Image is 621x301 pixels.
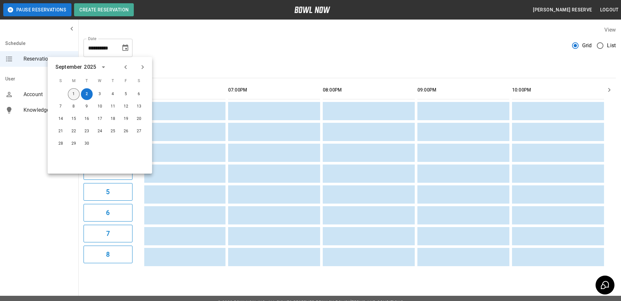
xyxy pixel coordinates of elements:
button: Sep 9, 2025 [81,101,93,112]
div: 2025 [84,63,96,71]
button: Sep 13, 2025 [133,101,145,112]
button: Sep 22, 2025 [68,125,80,137]
th: 09:00PM [417,81,509,99]
button: 7 [84,225,132,242]
button: Previous month [120,62,131,73]
button: Sep 23, 2025 [81,125,93,137]
span: F [120,75,132,88]
h6: 5 [106,187,110,197]
span: Account [23,91,73,98]
button: Sep 11, 2025 [107,101,119,112]
th: 07:00PM [228,81,320,99]
button: Sep 26, 2025 [120,125,132,137]
span: T [81,75,93,88]
button: Sep 17, 2025 [94,113,106,125]
span: S [133,75,145,88]
span: Grid [582,42,592,50]
button: calendar view is open, switch to year view [98,62,109,73]
span: S [55,75,67,88]
button: Logout [598,4,621,16]
span: M [68,75,80,88]
span: W [94,75,106,88]
span: List [607,42,616,50]
button: Sep 19, 2025 [120,113,132,125]
h6: 8 [106,249,110,260]
div: inventory tabs [84,62,616,78]
button: Sep 28, 2025 [55,138,67,150]
button: Sep 7, 2025 [55,101,67,112]
button: [PERSON_NAME] reserve [530,4,595,16]
button: Sep 8, 2025 [68,101,80,112]
button: Choose date, selected date is Sep 2, 2025 [119,41,132,54]
span: Reservations [23,55,73,63]
button: Sep 1, 2025 [68,88,80,100]
span: Knowledge Base [23,106,73,114]
button: Sep 20, 2025 [133,113,145,125]
th: 10:00PM [512,81,604,99]
button: Sep 30, 2025 [81,138,93,150]
button: Sep 27, 2025 [133,125,145,137]
button: Sep 2, 2025 [81,88,93,100]
img: logo [294,7,330,13]
button: Sep 21, 2025 [55,125,67,137]
button: 8 [84,246,132,263]
h6: 6 [106,208,110,218]
div: September [55,63,82,71]
button: Sep 12, 2025 [120,101,132,112]
button: Sep 4, 2025 [107,88,119,100]
button: 6 [84,204,132,222]
button: Sep 29, 2025 [68,138,80,150]
button: Create Reservation [74,3,134,16]
button: Sep 10, 2025 [94,101,106,112]
button: Sep 5, 2025 [120,88,132,100]
h6: 7 [106,228,110,239]
button: 5 [84,183,132,201]
button: Sep 16, 2025 [81,113,93,125]
button: Sep 18, 2025 [107,113,119,125]
label: View [604,27,616,33]
span: T [107,75,119,88]
button: Sep 14, 2025 [55,113,67,125]
button: Sep 15, 2025 [68,113,80,125]
button: Pause Reservations [3,3,71,16]
button: Sep 3, 2025 [94,88,106,100]
button: Sep 24, 2025 [94,125,106,137]
th: 08:00PM [323,81,415,99]
button: Sep 25, 2025 [107,125,119,137]
button: Next month [137,62,148,73]
button: Sep 6, 2025 [133,88,145,100]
